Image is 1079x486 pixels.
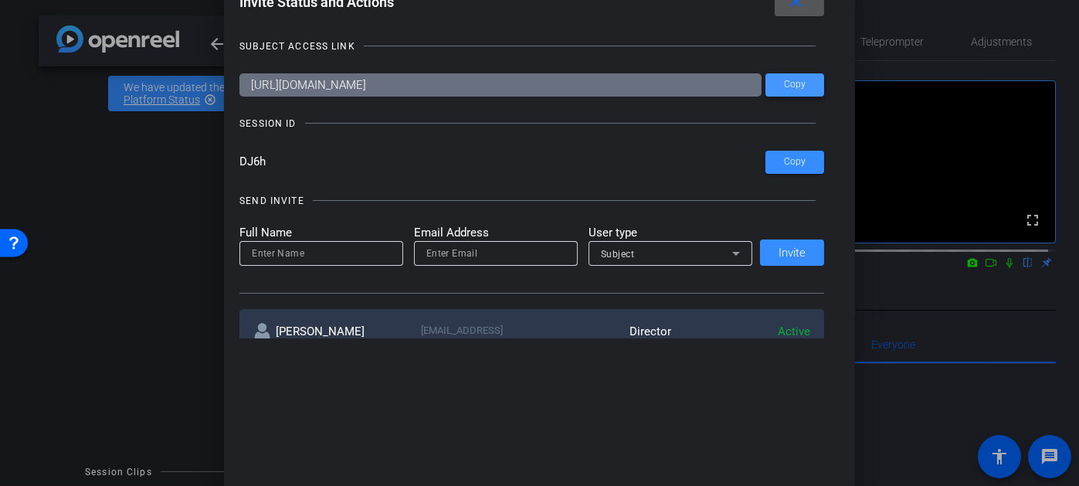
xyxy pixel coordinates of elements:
div: [PERSON_NAME] [253,323,392,353]
mat-label: Email Address [414,224,578,242]
openreel-title-line: SEND INVITE [239,193,824,209]
button: Copy [765,73,824,97]
mat-label: User type [589,224,752,242]
span: Copy [784,156,806,168]
span: Active [778,325,810,338]
div: SEND INVITE [239,193,304,209]
openreel-title-line: SESSION ID [239,116,824,131]
input: Enter Name [252,244,391,263]
span: Copy [784,79,806,90]
span: Subject [601,249,635,260]
div: SUBJECT ACCESS LINK [239,39,355,54]
div: [EMAIL_ADDRESS][DOMAIN_NAME] [392,323,531,353]
openreel-title-line: SUBJECT ACCESS LINK [239,39,824,54]
div: SESSION ID [239,116,296,131]
input: Enter Email [426,244,565,263]
div: Director [532,323,671,353]
mat-label: Full Name [239,224,403,242]
button: Copy [765,151,824,174]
